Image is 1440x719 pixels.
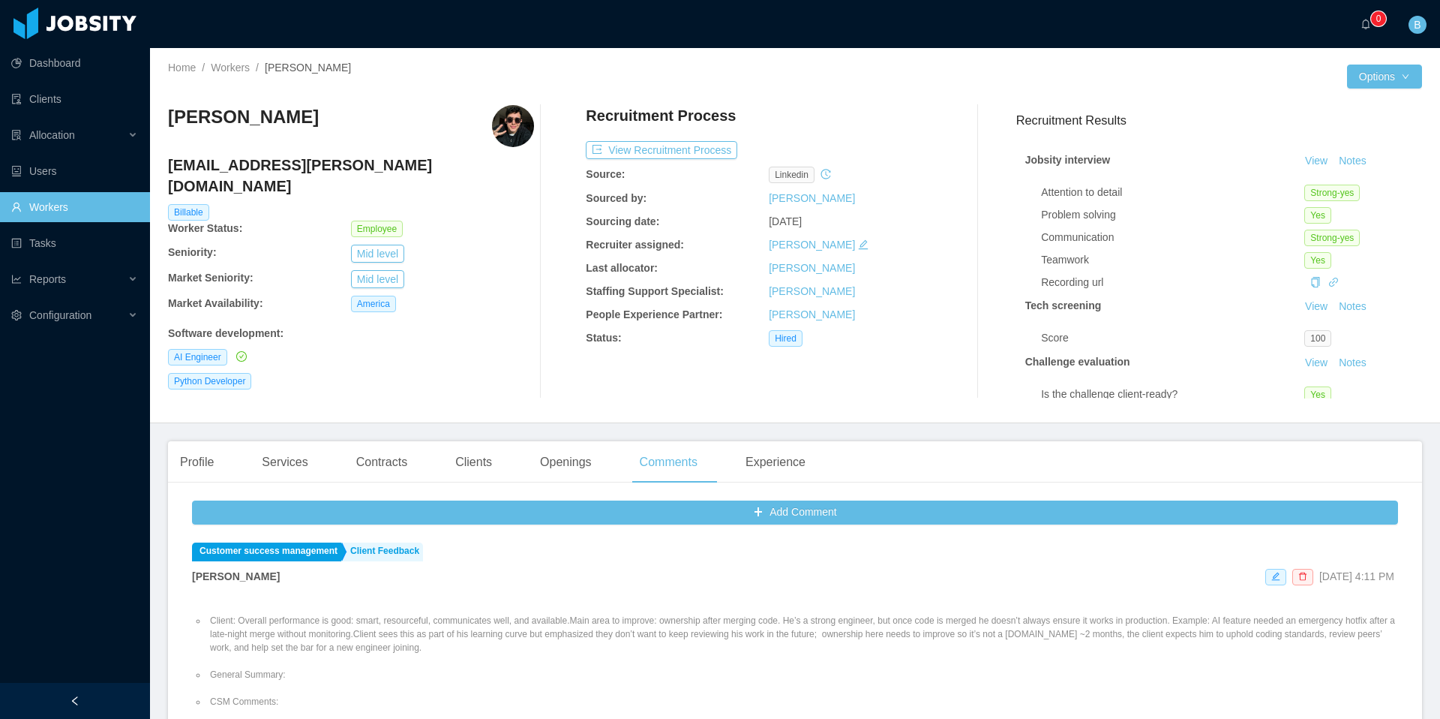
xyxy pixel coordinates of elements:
[586,285,724,297] b: Staffing Support Specialist:
[211,62,250,74] a: Workers
[858,239,868,250] i: icon: edit
[586,144,737,156] a: icon: exportView Recruitment Process
[769,308,855,320] a: [PERSON_NAME]
[1304,387,1331,403] span: Yes
[11,84,138,114] a: icon: auditClients
[256,62,259,74] span: /
[586,239,684,251] b: Recruiter assigned:
[233,350,247,363] a: icon: check-circle
[586,105,736,126] h4: Recruitment Process
[351,270,404,288] button: Mid level
[250,441,319,483] div: Services
[1371,11,1386,26] sup: 0
[1304,185,1360,201] span: Strong-yes
[1360,19,1371,29] i: icon: bell
[769,285,855,297] a: [PERSON_NAME]
[168,105,319,129] h3: [PERSON_NAME]
[1304,330,1331,347] span: 100
[586,332,621,344] b: Status:
[1328,276,1339,288] a: icon: link
[1025,299,1102,311] strong: Tech screening
[1300,155,1333,167] a: View
[207,614,1398,654] li: Client: Overall performance is good: smart, resourceful, communicates well, and available.Main ar...
[11,48,138,78] a: icon: pie-chartDashboard
[1333,354,1372,372] button: Notes
[769,330,802,347] span: Hired
[1333,298,1372,316] button: Notes
[1025,356,1130,368] strong: Challenge evaluation
[168,349,227,366] span: AI Engineer
[1041,275,1304,290] div: Recording url
[1414,16,1420,34] span: B
[168,62,196,74] a: Home
[343,543,423,561] a: Client Feedback
[492,105,534,147] img: 7077f40f-cc67-4bac-82db-6f86b8541bf2_68824eef92a67-400w.png
[1304,230,1360,246] span: Strong-yes
[528,441,604,483] div: Openings
[11,310,22,320] i: icon: setting
[29,273,66,285] span: Reports
[586,141,737,159] button: icon: exportView Recruitment Process
[168,272,253,284] b: Market Seniority:
[192,543,341,561] a: Customer success management
[586,215,659,227] b: Sourcing date:
[344,441,419,483] div: Contracts
[1016,111,1422,130] h3: Recruitment Results
[1347,65,1422,89] button: Optionsicon: down
[11,192,138,222] a: icon: userWorkers
[207,695,1398,708] li: CSM Comments:
[192,501,1398,525] button: icon: plusAdd Comment
[1310,275,1321,290] div: Copy
[1041,387,1304,402] div: Is the challenge client-ready?
[1041,207,1304,223] div: Problem solving
[1310,277,1321,287] i: icon: copy
[168,373,251,390] span: Python Developer
[1041,330,1304,346] div: Score
[168,297,263,309] b: Market Availability:
[168,155,534,197] h4: [EMAIL_ADDRESS][PERSON_NAME][DOMAIN_NAME]
[1041,230,1304,245] div: Communication
[1041,185,1304,200] div: Attention to detail
[168,204,209,221] span: Billable
[168,441,226,483] div: Profile
[11,274,22,284] i: icon: line-chart
[1319,570,1394,582] span: [DATE] 4:11 PM
[265,62,351,74] span: [PERSON_NAME]
[1304,252,1331,269] span: Yes
[168,246,217,258] b: Seniority:
[351,221,403,237] span: Employee
[1298,572,1307,581] i: icon: delete
[11,130,22,140] i: icon: solution
[769,239,855,251] a: [PERSON_NAME]
[351,296,396,312] span: America
[769,215,802,227] span: [DATE]
[29,129,75,141] span: Allocation
[236,351,247,362] i: icon: check-circle
[11,228,138,258] a: icon: profileTasks
[351,245,404,263] button: Mid level
[1300,300,1333,312] a: View
[11,156,138,186] a: icon: robotUsers
[207,668,1398,681] li: General Summary:
[168,327,283,339] b: Software development :
[586,192,646,204] b: Sourced by:
[586,168,625,180] b: Source:
[168,222,242,234] b: Worker Status:
[1041,252,1304,268] div: Teamwork
[1271,572,1280,581] i: icon: edit
[1025,154,1111,166] strong: Jobsity interview
[769,167,814,183] span: linkedin
[586,308,722,320] b: People Experience Partner:
[820,169,831,179] i: icon: history
[29,309,91,321] span: Configuration
[1300,356,1333,369] a: View
[628,441,709,483] div: Comments
[1328,277,1339,287] i: icon: link
[443,441,504,483] div: Clients
[733,441,817,483] div: Experience
[769,262,855,274] a: [PERSON_NAME]
[769,192,855,204] a: [PERSON_NAME]
[192,570,280,582] strong: [PERSON_NAME]
[1304,207,1331,224] span: Yes
[202,62,205,74] span: /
